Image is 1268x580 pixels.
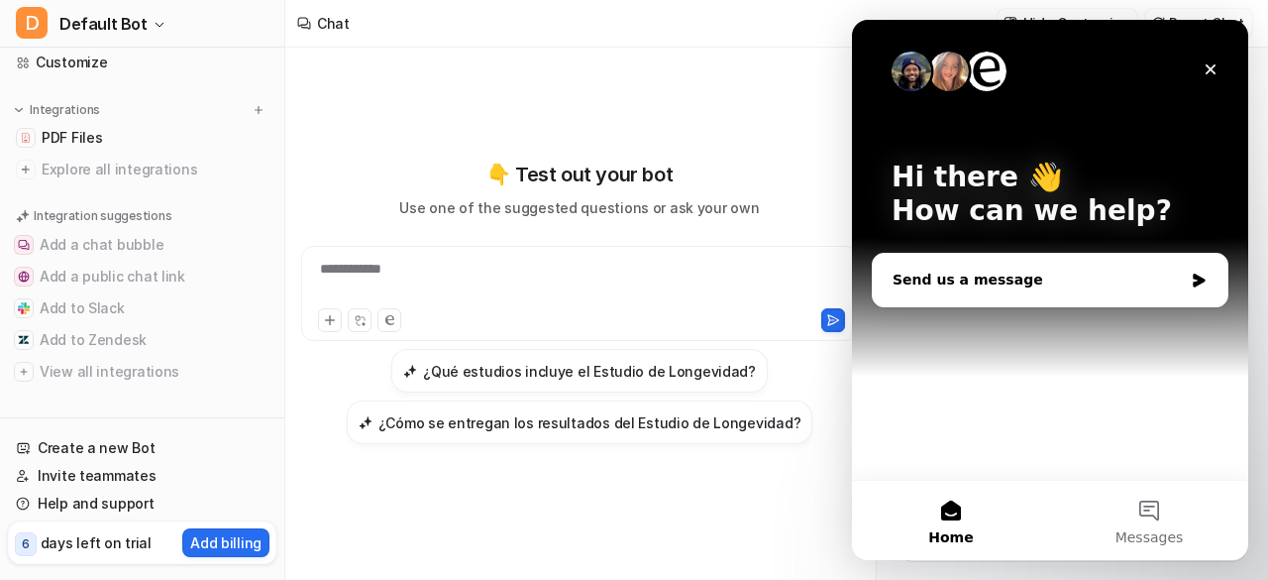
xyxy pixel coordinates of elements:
img: explore all integrations [16,160,36,179]
button: ¿Cómo se entregan los resultados del Estudio de Longevidad?¿Cómo se entregan los resultados del E... [347,401,812,444]
div: Chat [317,13,350,34]
button: Add a public chat linkAdd a public chat link [8,261,276,292]
button: Reset Chat [1145,9,1252,38]
h3: ¿Qué estudios incluye el Estudio de Longevidad? [423,361,756,382]
button: Add a chat bubbleAdd a chat bubble [8,229,276,261]
p: Use one of the suggested questions or ask your own [399,197,759,218]
p: Hide Customize [1023,13,1129,34]
a: Invite teammates [8,462,276,490]
span: PDF Files [42,128,102,148]
a: Help and support [8,490,276,518]
img: Add a public chat link [18,271,30,283]
a: PDF FilesPDF Files [8,124,276,152]
a: Create a new Bot [8,434,276,462]
img: Add to Slack [18,302,30,314]
button: Integrations [8,100,106,120]
img: customize [1004,16,1017,31]
p: days left on trial [41,532,152,553]
img: PDF Files [20,132,32,144]
span: Explore all integrations [42,154,268,185]
a: Customize [8,49,276,76]
p: Add billing [190,532,262,553]
button: Add to ZendeskAdd to Zendesk [8,324,276,356]
img: Add a chat bubble [18,239,30,251]
img: menu_add.svg [252,103,265,117]
img: ¿Qué estudios incluye el Estudio de Longevidad? [403,364,417,379]
img: expand menu [12,103,26,117]
p: 6 [22,535,30,553]
p: Integration suggestions [34,207,171,225]
button: Add to SlackAdd to Slack [8,292,276,324]
button: ¿Qué estudios incluye el Estudio de Longevidad?¿Qué estudios incluye el Estudio de Longevidad? [391,349,768,393]
p: 👇 Test out your bot [486,160,673,189]
iframe: Intercom live chat [852,20,1248,560]
button: Hide Customize [998,9,1137,38]
img: View all integrations [18,366,30,378]
a: Explore all integrations [8,156,276,183]
img: Add to Zendesk [18,334,30,346]
span: D [16,7,48,39]
img: ¿Cómo se entregan los resultados del Estudio de Longevidad? [359,415,372,430]
span: Default Bot [59,10,148,38]
p: Integrations [30,102,100,118]
button: View all integrationsView all integrations [8,356,276,388]
h3: ¿Cómo se entregan los resultados del Estudio de Longevidad? [378,412,800,433]
img: reset [1151,16,1165,31]
button: Add billing [182,528,269,557]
